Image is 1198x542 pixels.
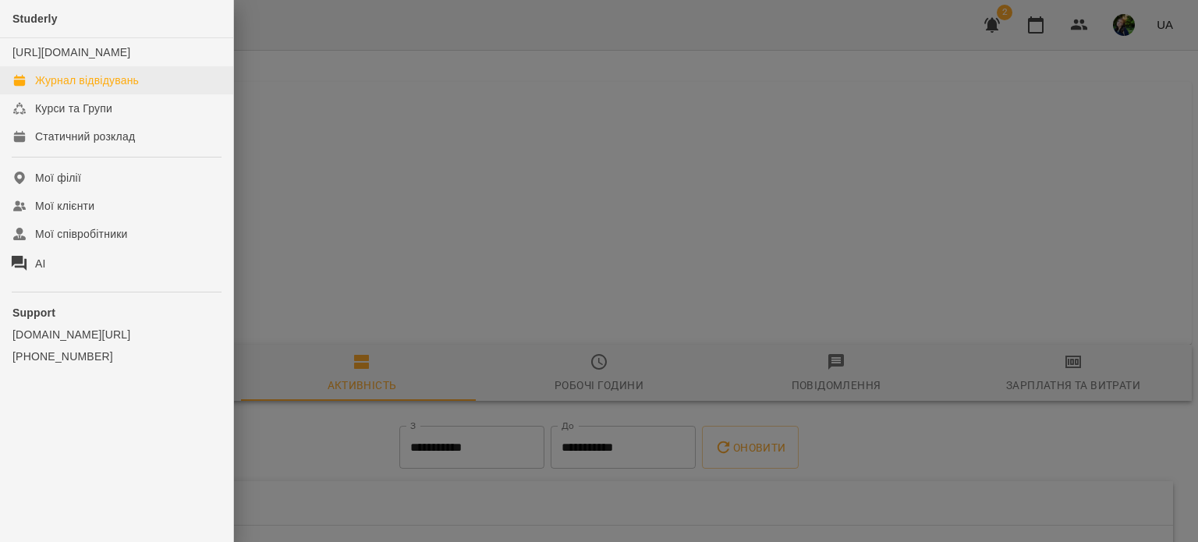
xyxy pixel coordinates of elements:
div: Мої співробітники [35,226,128,242]
a: [URL][DOMAIN_NAME] [12,46,130,58]
div: Журнал відвідувань [35,73,139,88]
div: Курси та Групи [35,101,112,116]
div: Мої клієнти [35,198,94,214]
p: Support [12,305,221,321]
div: Статичний розклад [35,129,135,144]
a: [DOMAIN_NAME][URL] [12,327,221,342]
div: Мої філії [35,170,81,186]
span: Studerly [12,12,58,25]
div: AI [35,256,46,271]
a: [PHONE_NUMBER] [12,349,221,364]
